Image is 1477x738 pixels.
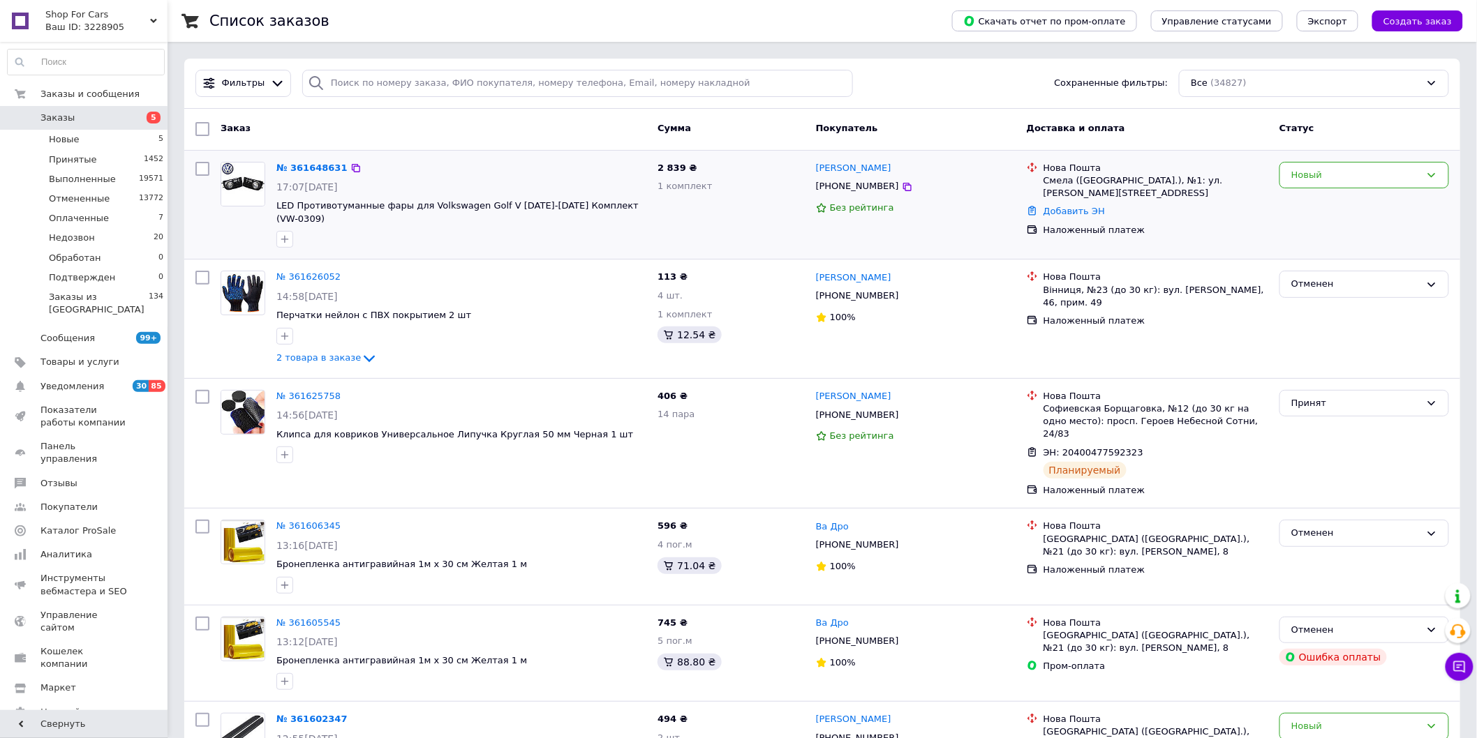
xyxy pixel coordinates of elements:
div: Принят [1291,396,1420,411]
span: 2 839 ₴ [658,163,697,173]
div: Наложенный платеж [1044,224,1268,236]
span: [PHONE_NUMBER] [816,539,899,550]
div: Новый [1291,168,1420,183]
div: Пром-оплата [1044,660,1268,672]
span: 0 [158,252,163,264]
a: Фото товару [221,520,265,564]
a: LED Противотуманные фары для Volkswagen Golf V [DATE]-[DATE] Комплект (VW-0309) [276,200,639,224]
span: Отзывы [40,477,77,490]
span: Все [1191,77,1208,90]
button: Экспорт [1297,10,1358,31]
span: Без рейтинга [830,202,894,213]
a: № 361606345 [276,520,341,531]
button: Скачать отчет по пром-оплате [952,10,1137,31]
span: Аналитика [40,548,92,561]
span: Заказ [221,123,251,133]
span: Бронепленка антигравийная 1м x 30 см Желтая 1 м [276,655,527,665]
button: Создать заказ [1372,10,1463,31]
span: Без рейтинга [830,430,894,441]
span: Клипса для ковриков Универсальное Липучка Круглая 50 мм Черная 1 шт [276,429,633,439]
div: 88.80 ₴ [658,654,721,670]
span: 14:58[DATE] [276,291,338,302]
span: 494 ₴ [658,714,688,724]
span: Инструменты вебмастера и SEO [40,572,129,597]
div: 12.54 ₴ [658,326,721,343]
span: 2 товара в заказе [276,353,361,363]
span: 113 ₴ [658,271,688,282]
span: Обработан [49,252,101,264]
div: Планируемый [1044,462,1127,479]
a: Перчатки нейлон с ПВХ покрытием 2 шт [276,310,471,320]
span: Новые [49,133,80,146]
span: 100% [830,561,856,571]
span: Товары и услуги [40,356,119,368]
span: Заказы из [GEOGRAPHIC_DATA] [49,291,149,316]
div: Нова Пошта [1044,390,1268,402]
span: Каталог ProSale [40,525,116,537]
div: Отменен [1291,526,1420,541]
img: Фото товару [221,617,265,661]
div: Вінниця, №23 (до 30 кг): вул. [PERSON_NAME], 46, прим. 49 [1044,284,1268,309]
span: 406 ₴ [658,391,688,401]
div: Нова Пошта [1044,617,1268,629]
a: [PERSON_NAME] [816,271,891,285]
div: Нова Пошта [1044,162,1268,174]
span: 14 пара [658,409,695,419]
span: 17:07[DATE] [276,181,338,193]
span: 19571 [139,173,163,186]
span: 134 [149,291,163,316]
span: Сумма [658,123,691,133]
div: Отменен [1291,277,1420,292]
h1: Список заказов [209,13,329,29]
a: [PERSON_NAME] [816,713,891,726]
span: 5 [147,112,161,123]
span: Оплаченные [49,212,109,225]
span: Недозвон [49,232,95,244]
span: Отмененные [49,193,110,205]
div: [GEOGRAPHIC_DATA] ([GEOGRAPHIC_DATA].), №21 (до 30 кг): вул. [PERSON_NAME], 8 [1044,629,1268,654]
span: 5 пог.м [658,635,692,646]
a: № 361626052 [276,271,341,282]
span: 13:12[DATE] [276,636,338,647]
span: Настройки [40,706,91,718]
div: [GEOGRAPHIC_DATA] ([GEOGRAPHIC_DATA].), №21 (до 30 кг): вул. [PERSON_NAME], 8 [1044,533,1268,558]
span: 4 пог.м [658,539,692,550]
span: 596 ₴ [658,520,688,531]
a: № 361605545 [276,617,341,628]
span: Сохраненные фильтры: [1055,77,1168,90]
span: (34827) [1210,77,1247,88]
span: [PHONE_NUMBER] [816,290,899,301]
span: Заказы [40,112,75,124]
span: Фильтры [222,77,265,90]
span: Уведомления [40,380,104,393]
div: Нова Пошта [1044,713,1268,725]
span: Управление сайтом [40,609,129,634]
span: 100% [830,312,856,322]
a: № 361602347 [276,714,348,724]
img: Фото товару [221,273,265,312]
a: Добавить ЭН [1044,206,1105,216]
span: [PHONE_NUMBER] [816,635,899,646]
span: 4 шт. [658,290,683,301]
a: № 361625758 [276,391,341,401]
a: Ва Дро [816,617,849,630]
span: 745 ₴ [658,617,688,628]
span: Выполненные [49,173,116,186]
div: Нова Пошта [1044,271,1268,283]
span: Маркет [40,681,76,694]
a: № 361648631 [276,163,348,173]
span: Экспорт [1308,16,1347,27]
a: Фото товару [221,617,265,661]
img: Фото товару [221,520,265,564]
span: Показатели работы компании [40,404,129,429]
span: Принятые [49,153,97,166]
span: Покупатель [816,123,878,133]
span: 1452 [144,153,163,166]
span: 85 [149,380,165,392]
span: [PHONE_NUMBER] [816,409,899,420]
span: Создать заказ [1383,16,1452,27]
span: Бронепленка антигравийная 1м x 30 см Желтая 1 м [276,559,527,569]
span: Покупатели [40,501,98,513]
